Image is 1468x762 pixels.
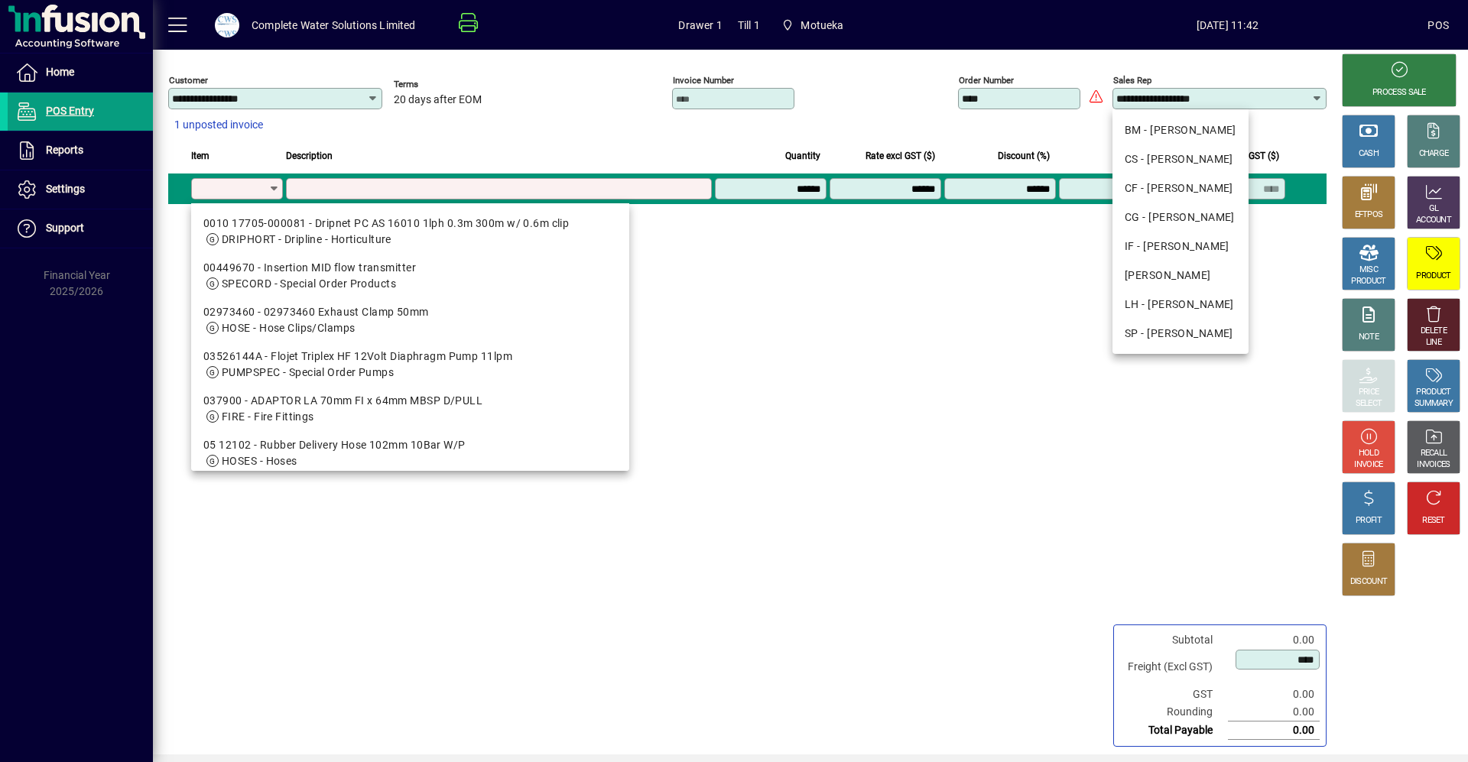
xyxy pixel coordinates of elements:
[1120,703,1228,721] td: Rounding
[8,170,153,209] a: Settings
[222,277,396,290] span: SPECORD - Special Order Products
[1112,319,1249,348] mat-option: SP - Steve Pegg
[1426,337,1441,349] div: LINE
[673,75,734,86] mat-label: Invoice number
[1120,686,1228,703] td: GST
[191,148,209,164] span: Item
[1120,721,1228,740] td: Total Payable
[168,112,269,139] button: 1 unposted invoice
[1414,398,1453,410] div: SUMMARY
[191,342,629,387] mat-option: 03526144A - Flojet Triplex HF 12Volt Diaphragm Pump 11lpm
[1112,232,1249,261] mat-option: IF - Ian Fry
[1417,459,1450,471] div: INVOICES
[998,148,1050,164] span: Discount (%)
[252,13,416,37] div: Complete Water Solutions Limited
[1120,649,1228,686] td: Freight (Excl GST)
[959,75,1014,86] mat-label: Order number
[1120,631,1228,649] td: Subtotal
[203,304,617,320] div: 02973460 - 02973460 Exhaust Clamp 50mm
[203,437,617,453] div: 05 12102 - Rubber Delivery Hose 102mm 10Bar W/P
[191,254,629,298] mat-option: 00449670 - Insertion MID flow transmitter
[191,387,629,431] mat-option: 037900 - ADAPTOR LA 70mm FI x 64mm MBSP D/PULL
[203,393,617,409] div: 037900 - ADAPTOR LA 70mm FI x 64mm MBSP D/PULL
[1228,703,1320,721] td: 0.00
[1112,203,1249,232] mat-option: CG - Crystal Gaiger
[222,410,314,423] span: FIRE - Fire Fittings
[222,366,394,378] span: PUMPSPEC - Special Order Pumps
[1359,332,1379,343] div: NOTE
[46,105,94,117] span: POS Entry
[394,94,482,106] span: 20 days after EOM
[286,148,333,164] span: Description
[1421,448,1447,459] div: RECALL
[1427,13,1449,37] div: POS
[1422,515,1445,527] div: RESET
[46,183,85,195] span: Settings
[1355,209,1383,221] div: EFTPOS
[169,75,208,86] mat-label: Customer
[1359,264,1378,276] div: MISC
[1429,203,1439,215] div: GL
[1416,271,1450,282] div: PRODUCT
[1112,144,1249,173] mat-option: CS - Carl Sladen
[191,209,629,254] mat-option: 0010 17705-000081 - Dripnet PC AS 16010 1lph 0.3m 300m w/ 0.6m clip
[1125,297,1236,313] div: LH - [PERSON_NAME]
[174,117,263,133] span: 1 unposted invoice
[1421,326,1447,337] div: DELETE
[191,298,629,342] mat-option: 02973460 - 02973460 Exhaust Clamp 50mm
[1359,448,1379,459] div: HOLD
[1359,387,1379,398] div: PRICE
[738,13,760,37] span: Till 1
[1359,148,1379,160] div: CASH
[1228,631,1320,649] td: 0.00
[1228,721,1320,740] td: 0.00
[8,54,153,92] a: Home
[801,13,843,37] span: Motueka
[203,216,617,232] div: 0010 17705-000081 - Dripnet PC AS 16010 1lph 0.3m 300m w/ 0.6m clip
[1112,261,1249,290] mat-option: JB - Jeff Berkett
[1027,13,1427,37] span: [DATE] 11:42
[1356,515,1382,527] div: PROFIT
[1125,122,1236,138] div: BM - [PERSON_NAME]
[1228,686,1320,703] td: 0.00
[203,260,617,276] div: 00449670 - Insertion MID flow transmitter
[1416,215,1451,226] div: ACCOUNT
[8,209,153,248] a: Support
[394,79,486,89] span: Terms
[222,455,297,467] span: HOSES - Hoses
[191,431,629,475] mat-option: 05 12102 - Rubber Delivery Hose 102mm 10Bar W/P
[1356,398,1382,410] div: SELECT
[1350,576,1387,588] div: DISCOUNT
[222,322,356,334] span: HOSE - Hose Clips/Clamps
[46,222,84,234] span: Support
[1419,148,1449,160] div: CHARGE
[1125,151,1236,167] div: CS - [PERSON_NAME]
[775,11,850,39] span: Motueka
[8,131,153,170] a: Reports
[1112,173,1249,203] mat-option: CF - Clint Fry
[1354,459,1382,471] div: INVOICE
[1113,75,1151,86] mat-label: Sales rep
[1125,209,1236,225] div: CG - [PERSON_NAME]
[1125,180,1236,196] div: CF - [PERSON_NAME]
[785,148,820,164] span: Quantity
[1351,276,1385,287] div: PRODUCT
[866,148,935,164] span: Rate excl GST ($)
[1416,387,1450,398] div: PRODUCT
[1112,290,1249,319] mat-option: LH - Liam Hendren
[46,66,74,78] span: Home
[1125,268,1236,284] div: [PERSON_NAME]
[678,13,722,37] span: Drawer 1
[1372,87,1426,99] div: PROCESS SALE
[1125,326,1236,342] div: SP - [PERSON_NAME]
[1125,238,1236,255] div: IF - [PERSON_NAME]
[203,11,252,39] button: Profile
[203,349,617,365] div: 03526144A - Flojet Triplex HF 12Volt Diaphragm Pump 11lpm
[222,233,391,245] span: DRIPHORT - Dripline - Horticulture
[1112,115,1249,144] mat-option: BM - Blair McFarlane
[46,144,83,156] span: Reports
